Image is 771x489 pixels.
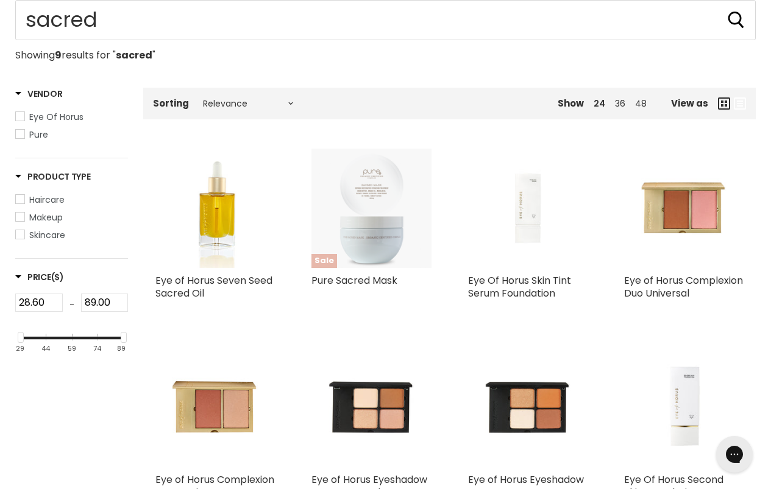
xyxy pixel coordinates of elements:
[624,348,744,467] img: Eye Of Horus Second Skin Foundation
[16,345,24,353] div: 29
[15,294,63,312] input: Min Price
[624,149,744,268] img: Eye of Horus Complexion Duo Universal
[624,273,743,300] a: Eye of Horus Complexion Duo Universal
[311,254,337,268] span: Sale
[635,97,647,110] a: 48
[15,271,64,283] h3: Price($)
[15,211,128,224] a: Makeup
[710,432,759,477] iframe: Gorgias live chat messenger
[153,98,189,108] label: Sorting
[727,10,746,30] button: Search
[63,294,81,315] div: -
[15,50,756,61] p: Showing results for " "
[155,273,272,300] a: Eye of Horus Seven Seed Sacred Oil
[558,97,584,110] span: Show
[51,271,64,283] span: ($)
[311,273,397,287] a: Pure Sacred Mask
[29,128,48,141] span: Pure
[15,88,62,100] h3: Vendor
[29,111,83,123] span: Eye Of Horus
[116,48,152,62] strong: sacred
[468,348,588,467] img: Eye of Horus Eyeshadow Compact Dawn
[117,345,126,353] div: 89
[15,128,128,141] a: Pure
[93,345,101,353] div: 74
[68,345,76,353] div: 59
[29,211,63,223] span: Makeup
[311,149,431,268] img: Pure Sacred Mask
[155,149,275,268] img: Eye of Horus Seven Seed Sacred Oil
[468,149,588,268] img: Eye Of Horus Skin Tint Serum Foundation
[15,110,128,124] a: Eye Of Horus
[311,149,431,268] a: Pure Sacred MaskSale
[29,229,65,241] span: Skincare
[615,97,625,110] a: 36
[81,294,129,312] input: Max Price
[15,228,128,242] a: Skincare
[671,98,708,108] span: View as
[468,273,571,300] a: Eye Of Horus Skin Tint Serum Foundation
[311,348,431,467] img: Eye of Horus Eyeshadow Compact Dusk
[15,193,128,206] a: Haircare
[55,48,62,62] strong: 9
[15,171,91,183] h3: Product Type
[29,194,65,206] span: Haircare
[594,97,605,110] a: 24
[155,348,275,467] img: Eye of Horus Complexion Duo Luminate
[41,345,50,353] div: 44
[15,271,64,283] span: Price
